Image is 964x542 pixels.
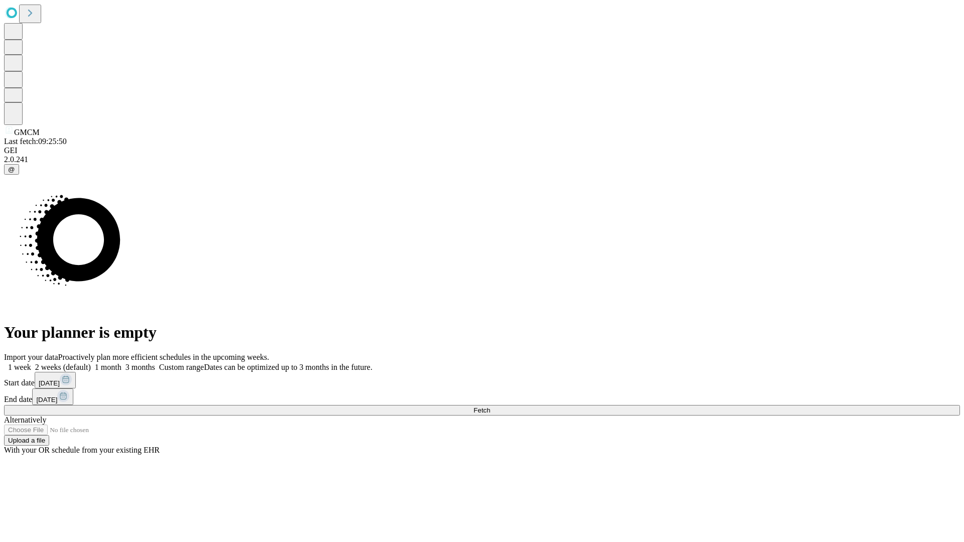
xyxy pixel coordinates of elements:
[126,363,155,371] span: 3 months
[473,406,490,414] span: Fetch
[4,137,67,146] span: Last fetch: 09:25:50
[35,372,76,388] button: [DATE]
[4,353,58,361] span: Import your data
[4,146,960,155] div: GEI
[14,128,40,137] span: GMCM
[4,372,960,388] div: Start date
[4,155,960,164] div: 2.0.241
[58,353,269,361] span: Proactively plan more efficient schedules in the upcoming weeks.
[204,363,372,371] span: Dates can be optimized up to 3 months in the future.
[39,379,60,387] span: [DATE]
[8,166,15,173] span: @
[95,363,122,371] span: 1 month
[159,363,204,371] span: Custom range
[4,405,960,416] button: Fetch
[4,435,49,446] button: Upload a file
[35,363,91,371] span: 2 weeks (default)
[32,388,73,405] button: [DATE]
[8,363,31,371] span: 1 week
[4,164,19,175] button: @
[4,323,960,342] h1: Your planner is empty
[36,396,57,403] span: [DATE]
[4,446,160,454] span: With your OR schedule from your existing EHR
[4,388,960,405] div: End date
[4,416,46,424] span: Alternatively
